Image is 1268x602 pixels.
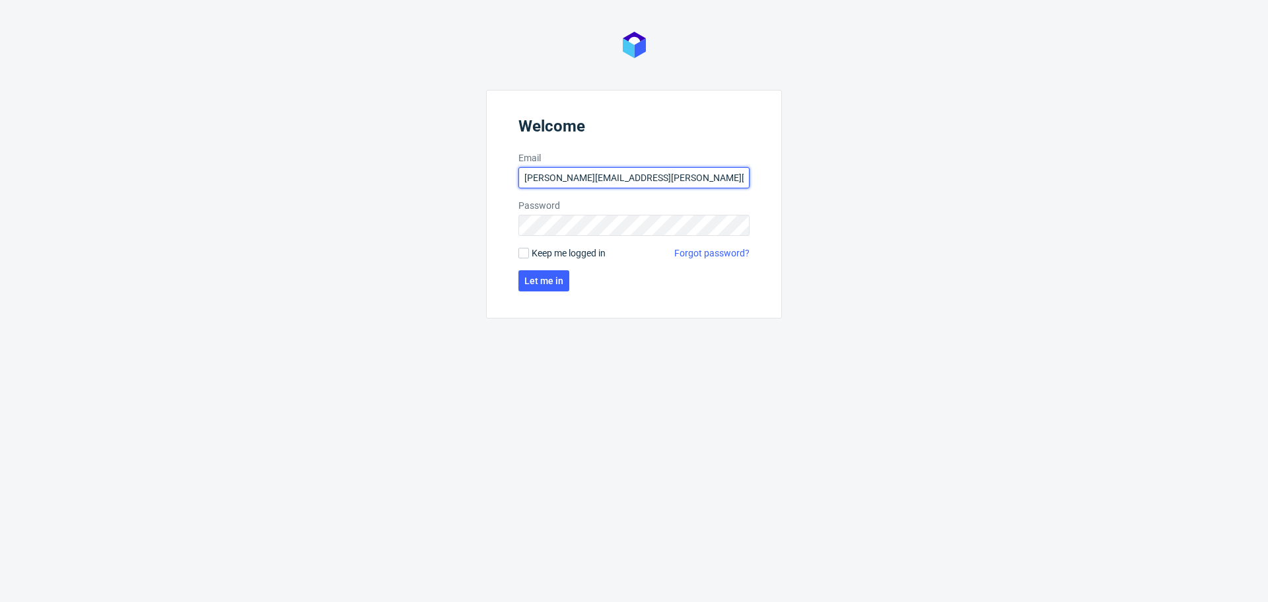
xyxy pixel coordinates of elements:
[518,199,750,212] label: Password
[532,246,606,260] span: Keep me logged in
[518,167,750,188] input: you@youremail.com
[674,246,750,260] a: Forgot password?
[518,117,750,141] header: Welcome
[524,276,563,285] span: Let me in
[518,151,750,165] label: Email
[518,270,569,291] button: Let me in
